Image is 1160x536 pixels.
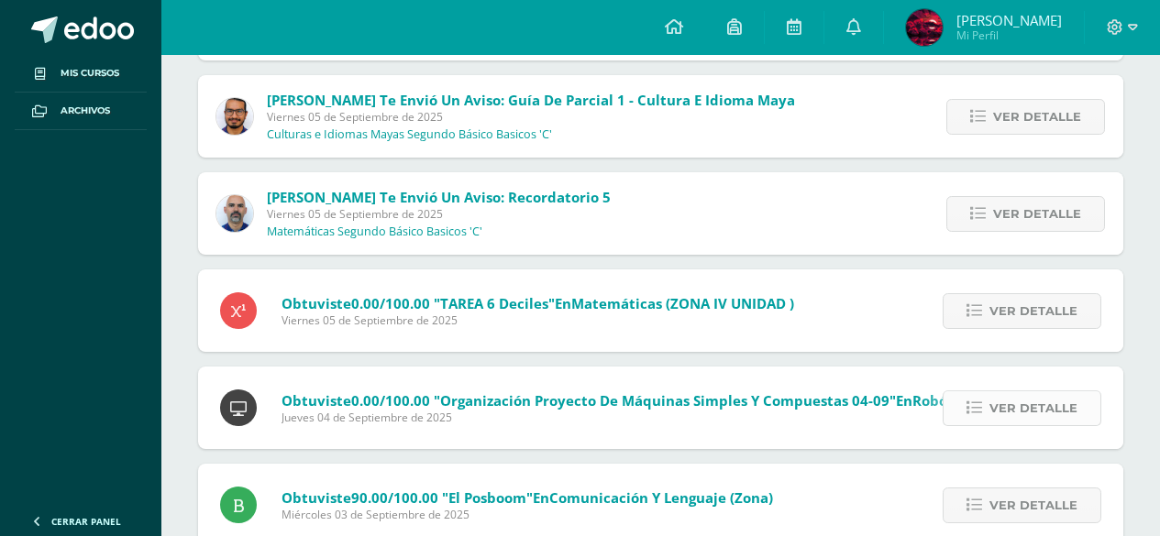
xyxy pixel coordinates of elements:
span: Obtuviste en [282,294,794,312]
span: [PERSON_NAME] te envió un aviso: Recordatorio 5 [267,188,611,206]
span: Ver detalle [989,488,1077,522]
span: Mi Perfil [956,27,1062,43]
a: Archivos [15,93,147,130]
span: Archivos [61,104,110,118]
span: [PERSON_NAME] [956,11,1062,29]
span: Viernes 05 de Septiembre de 2025 [267,109,795,125]
span: Obtuviste en [282,488,773,507]
span: Comunicación y Lenguaje (Zona) [549,488,773,507]
span: Matemáticas (ZONA IV UNIDAD ) [571,294,794,312]
span: Ver detalle [993,197,1081,231]
a: Mis cursos [15,55,147,93]
span: 0.00/100.00 [351,391,430,410]
span: Mis cursos [61,66,119,81]
span: Ver detalle [989,294,1077,328]
img: 1dcd1353be092e83cdb8da187a644cf9.png [906,9,943,46]
span: "TAREA 6 Deciles" [434,294,555,312]
span: Viernes 05 de Septiembre de 2025 [282,312,794,328]
span: Obtuviste en [282,391,1021,410]
span: Ver detalle [989,391,1077,425]
span: Ver detalle [993,100,1081,134]
img: ef34ee16907c8215cd1846037ce38107.png [216,98,253,135]
span: 0.00/100.00 [351,294,430,312]
span: [PERSON_NAME] te envió un aviso: Guía de parcial 1 - Cultura e idioma maya [267,91,795,109]
span: Viernes 05 de Septiembre de 2025 [267,206,611,222]
p: Culturas e Idiomas Mayas Segundo Básico Basicos 'C' [267,127,552,142]
p: Matemáticas Segundo Básico Basicos 'C' [267,224,482,239]
span: "Organización Proyecto de máquinas simples y compuestas 04-09" [434,391,896,410]
span: Jueves 04 de Septiembre de 2025 [282,410,1021,425]
span: 90.00/100.00 [351,488,438,507]
span: Miércoles 03 de Septiembre de 2025 [282,507,773,522]
span: Robótica (Zona) [912,391,1021,410]
span: "El Posboom" [442,488,533,507]
span: Cerrar panel [51,515,121,528]
img: 25a107f0461d339fca55307c663570d2.png [216,195,253,232]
